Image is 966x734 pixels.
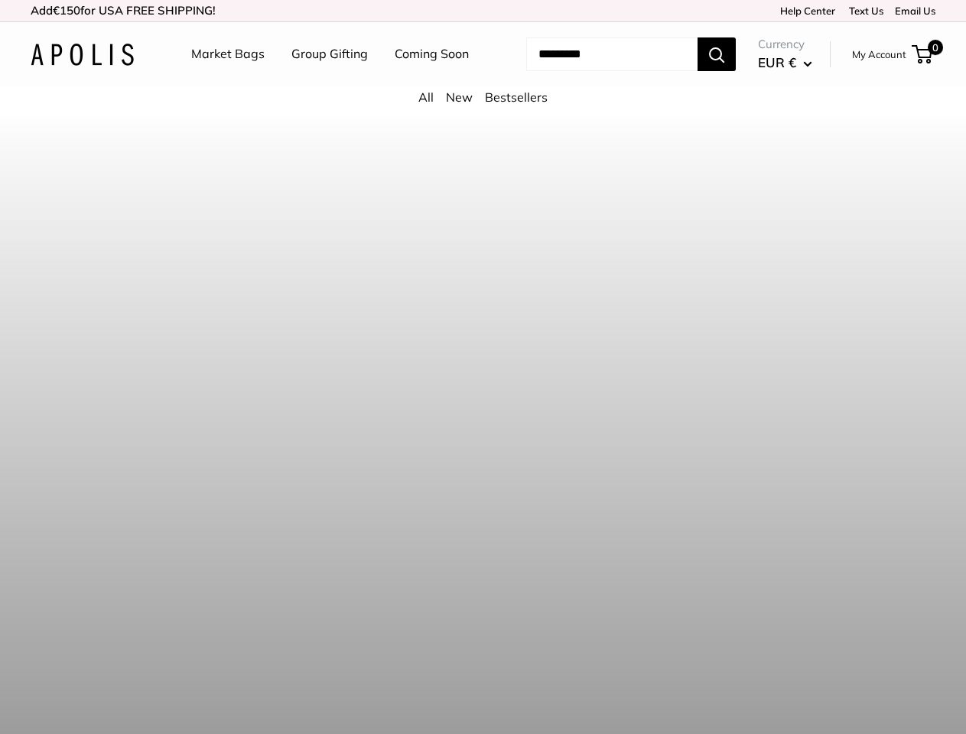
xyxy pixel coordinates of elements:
[758,50,812,75] button: EUR €
[31,44,134,66] img: Apolis
[395,43,469,66] a: Coming Soon
[758,54,796,70] span: EUR €
[895,5,935,17] a: Email Us
[418,89,434,105] a: All
[53,3,80,18] span: €150
[526,37,698,71] input: Search...
[291,43,368,66] a: Group Gifting
[485,89,548,105] a: Bestsellers
[928,40,943,55] span: 0
[698,37,736,71] button: Search
[780,5,835,17] a: Help Center
[191,43,265,66] a: Market Bags
[913,45,932,63] a: 0
[446,89,473,105] a: New
[758,34,812,55] span: Currency
[849,5,883,17] a: Text Us
[852,45,906,63] a: My Account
